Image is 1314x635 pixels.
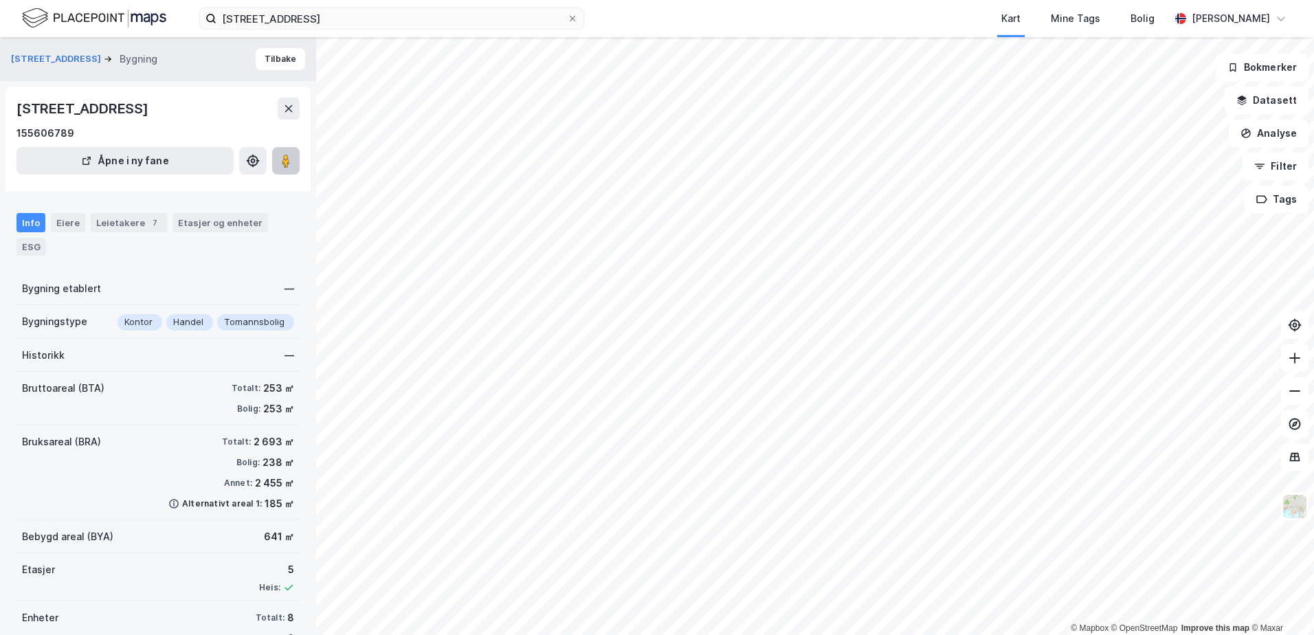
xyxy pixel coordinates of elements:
div: Leietakere [91,213,167,232]
div: Bolig [1131,10,1155,27]
button: Datasett [1225,87,1309,114]
div: [PERSON_NAME] [1192,10,1270,27]
div: 7 [148,216,162,230]
div: — [285,280,294,297]
div: Heis: [259,582,280,593]
div: Kontrollprogram for chat [1245,569,1314,635]
img: logo.f888ab2527a4732fd821a326f86c7f29.svg [22,6,166,30]
div: Bygningstype [22,313,87,330]
div: [STREET_ADDRESS] [16,98,151,120]
div: 253 ㎡ [263,380,294,397]
button: Analyse [1229,120,1309,147]
button: [STREET_ADDRESS] [11,52,104,66]
div: 2 693 ㎡ [254,434,294,450]
div: 5 [259,561,294,578]
button: Tilbake [256,48,305,70]
div: Bygning [120,51,157,67]
div: 641 ㎡ [264,528,294,545]
a: Improve this map [1181,623,1249,633]
div: ESG [16,238,46,256]
div: 253 ㎡ [263,401,294,417]
div: Kart [1001,10,1021,27]
div: Etasjer og enheter [178,216,263,229]
div: 185 ㎡ [265,495,294,512]
div: Bolig: [237,403,260,414]
button: Filter [1243,153,1309,180]
div: Enheter [22,610,58,626]
div: 8 [287,610,294,626]
a: OpenStreetMap [1111,623,1178,633]
div: Bolig: [236,457,260,468]
div: Bruttoareal (BTA) [22,380,104,397]
div: Annet: [224,478,252,489]
div: Eiere [51,213,85,232]
div: 238 ㎡ [263,454,294,471]
a: Mapbox [1071,623,1109,633]
div: 155606789 [16,125,74,142]
div: Bruksareal (BRA) [22,434,101,450]
div: Info [16,213,45,232]
iframe: Chat Widget [1245,569,1314,635]
div: Bygning etablert [22,280,101,297]
div: — [285,347,294,364]
button: Bokmerker [1216,54,1309,81]
input: Søk på adresse, matrikkel, gårdeiere, leietakere eller personer [216,8,567,29]
div: Historikk [22,347,65,364]
div: Totalt: [232,383,260,394]
button: Åpne i ny fane [16,147,234,175]
div: Bebygd areal (BYA) [22,528,113,545]
div: Alternativt areal 1: [182,498,262,509]
div: Totalt: [222,436,251,447]
img: Z [1282,493,1308,520]
button: Tags [1245,186,1309,213]
div: Totalt: [256,612,285,623]
div: 2 455 ㎡ [255,475,294,491]
div: Etasjer [22,561,55,578]
div: Mine Tags [1051,10,1100,27]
